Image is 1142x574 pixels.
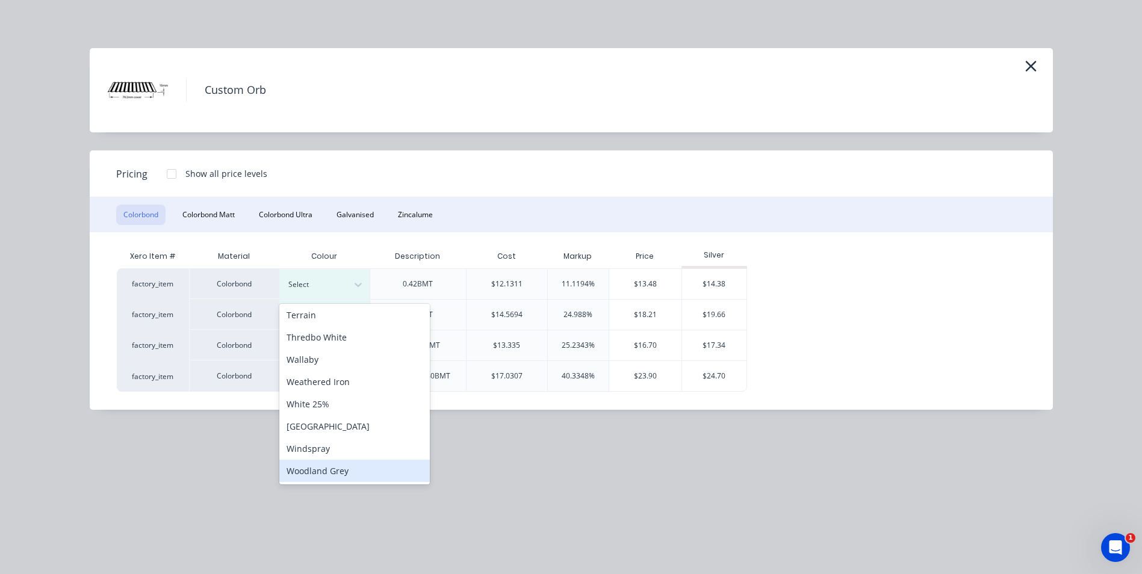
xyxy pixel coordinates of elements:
div: Weathered Iron [279,371,430,393]
div: Price [609,244,682,268]
div: $14.38 [682,269,746,299]
div: factory_item [117,268,189,299]
button: Zincalume [391,205,440,225]
img: Custom Orb [108,60,168,120]
div: $17.34 [682,330,746,360]
div: Colorbond [189,360,279,392]
div: 0.42BMT [403,279,433,289]
div: 11.1194% [562,279,595,289]
span: 1 [1126,533,1135,543]
div: Markup [547,244,609,268]
div: 40.3348% [562,371,595,381]
div: factory_item [117,330,189,360]
button: Colorbond [116,205,166,225]
div: $14.5694 [491,309,523,320]
button: Colorbond Matt [175,205,242,225]
div: Show all price levels [185,167,267,180]
div: Silver [681,250,747,261]
div: 24.988% [563,309,592,320]
div: Colorbond [189,268,279,299]
div: 25.2343% [562,340,595,351]
span: Pricing [116,167,147,181]
div: $16.70 [609,330,682,360]
div: Cost [466,244,547,268]
div: Thredbo White [279,326,430,348]
div: $12.1311 [491,279,523,289]
div: Woodland Grey [279,460,430,482]
div: [GEOGRAPHIC_DATA] [279,415,430,437]
div: $13.335 [493,340,520,351]
div: Colorbond [189,299,279,330]
div: Material [189,244,279,268]
button: Galvanised [329,205,381,225]
div: $19.66 [682,300,746,330]
div: $13.48 [609,269,682,299]
div: $18.21 [609,300,682,330]
div: Wallaby [279,348,430,371]
div: Colorbond [189,330,279,360]
h4: Custom Orb [186,79,284,102]
div: $17.0307 [491,371,523,381]
iframe: Intercom live chat [1101,533,1130,562]
div: factory_item [117,360,189,392]
div: Colour [279,244,370,268]
div: White 25% [279,393,430,415]
div: Terrain [279,304,430,326]
div: $23.90 [609,361,682,391]
div: Description [385,241,450,271]
button: Colorbond Ultra [252,205,320,225]
div: Windspray [279,437,430,460]
div: Xero Item # [117,244,189,268]
div: factory_item [117,299,189,330]
div: $24.70 [682,361,746,391]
